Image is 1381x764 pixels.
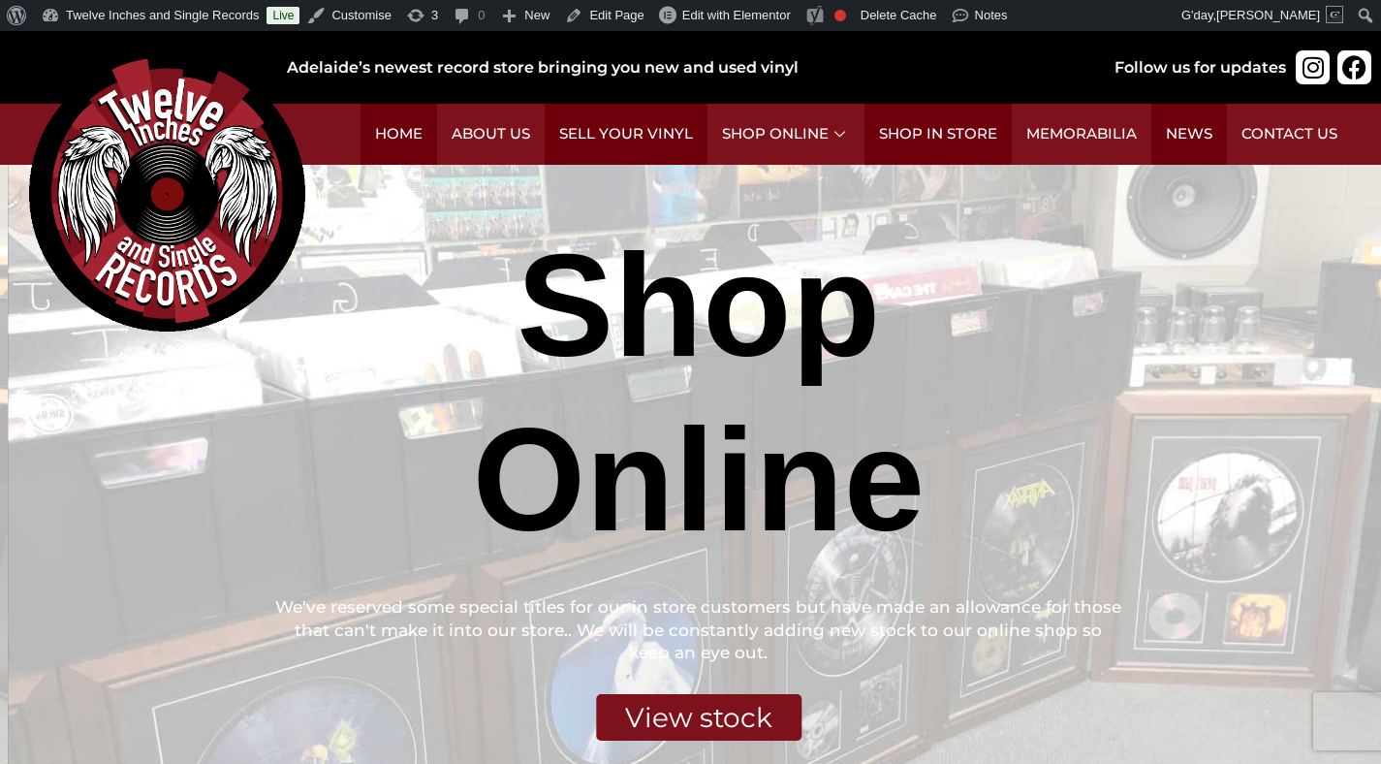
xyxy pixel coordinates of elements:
[31,50,47,66] img: website_grey.svg
[31,31,47,47] img: logo_orange.svg
[52,112,68,128] img: tab_domain_overview_orange.svg
[287,56,1056,80] div: Adelaide’s newest record store bringing you new and used vinyl
[275,596,1123,665] div: We've reserved some special titles for our in store customers but have made an allowance for thos...
[437,104,545,165] a: About Us
[1012,104,1151,165] a: Memorabilia
[214,114,327,127] div: Keywords by Traffic
[74,114,173,127] div: Domain Overview
[707,104,864,165] a: Shop Online
[864,104,1012,165] a: Shop in Store
[193,112,208,128] img: tab_keywords_by_traffic_grey.svg
[50,50,213,66] div: Domain: [DOMAIN_NAME]
[267,7,299,24] a: Live
[545,104,707,165] a: Sell Your Vinyl
[361,104,437,165] a: Home
[1216,8,1320,22] span: [PERSON_NAME]
[682,8,791,22] span: Edit with Elementor
[1151,104,1227,165] a: News
[596,694,801,741] div: View stock
[834,10,846,21] div: Focus keyphrase not set
[1114,56,1286,80] div: Follow us for updates
[54,31,95,47] div: v 4.0.25
[1227,104,1352,165] a: Contact Us
[275,218,1123,567] div: Shop Online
